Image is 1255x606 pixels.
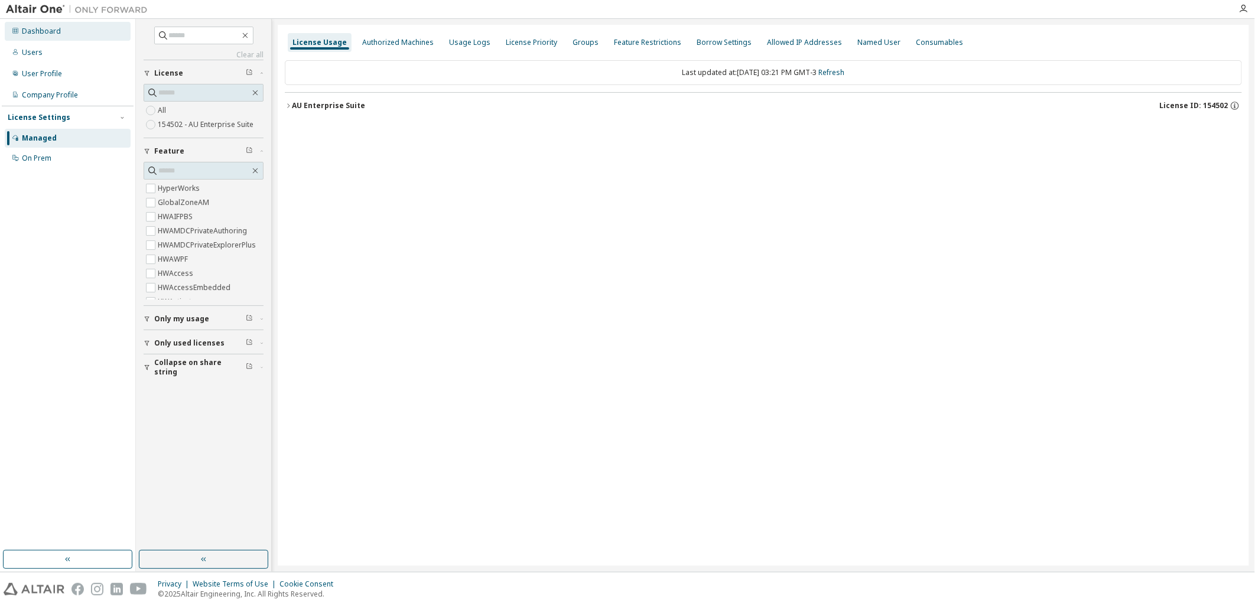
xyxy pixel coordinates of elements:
div: Named User [857,38,900,47]
button: Collapse on share string [144,354,264,380]
span: Clear filter [246,146,253,156]
div: License Settings [8,113,70,122]
div: Company Profile [22,90,78,100]
div: Groups [573,38,599,47]
span: Clear filter [246,338,253,348]
div: Privacy [158,579,193,589]
label: HWAIFPBS [158,210,195,224]
img: instagram.svg [91,583,103,595]
img: facebook.svg [71,583,84,595]
div: License Priority [506,38,557,47]
div: Usage Logs [449,38,490,47]
div: On Prem [22,154,51,163]
div: Allowed IP Addresses [767,38,842,47]
button: Only used licenses [144,330,264,356]
span: Only my usage [154,314,209,324]
label: GlobalZoneAM [158,196,212,210]
span: Clear filter [246,363,253,372]
label: 154502 - AU Enterprise Suite [158,118,256,132]
img: linkedin.svg [110,583,123,595]
span: Feature [154,146,184,156]
span: Collapse on share string [154,358,246,377]
span: Clear filter [246,69,253,78]
div: Feature Restrictions [614,38,681,47]
div: Consumables [916,38,963,47]
a: Clear all [144,50,264,60]
p: © 2025 Altair Engineering, Inc. All Rights Reserved. [158,589,340,599]
label: HWAccess [158,266,196,281]
button: Feature [144,138,264,164]
span: Clear filter [246,314,253,324]
div: Authorized Machines [362,38,434,47]
div: Dashboard [22,27,61,36]
div: Website Terms of Use [193,579,279,589]
div: License Usage [292,38,347,47]
span: Only used licenses [154,338,225,348]
img: Altair One [6,4,154,15]
label: HWAMDCPrivateAuthoring [158,224,249,238]
a: Refresh [819,67,845,77]
label: HWAccessEmbedded [158,281,233,295]
button: License [144,60,264,86]
div: User Profile [22,69,62,79]
div: Last updated at: [DATE] 03:21 PM GMT-3 [285,60,1242,85]
div: Managed [22,133,57,143]
div: Users [22,48,43,57]
span: License [154,69,183,78]
span: License ID: 154502 [1159,101,1228,110]
label: HWAWPF [158,252,190,266]
label: HyperWorks [158,181,202,196]
label: All [158,103,168,118]
button: Only my usage [144,306,264,332]
div: Borrow Settings [697,38,752,47]
div: Cookie Consent [279,579,340,589]
button: AU Enterprise SuiteLicense ID: 154502 [285,93,1242,119]
div: AU Enterprise Suite [292,101,365,110]
label: HWActivate [158,295,198,309]
img: youtube.svg [130,583,147,595]
img: altair_logo.svg [4,583,64,595]
label: HWAMDCPrivateExplorerPlus [158,238,258,252]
